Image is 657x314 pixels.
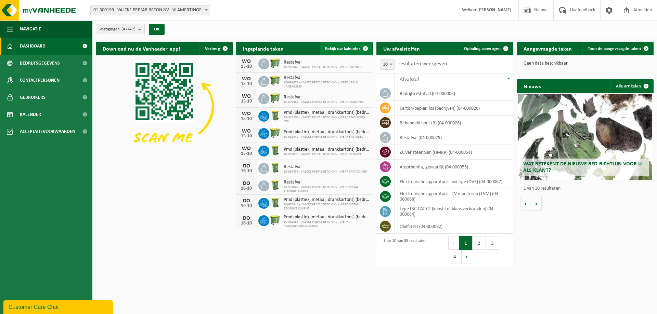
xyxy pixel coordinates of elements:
[20,38,46,55] span: Dashboard
[240,111,253,117] div: WO
[284,75,370,81] span: Restafval
[269,57,281,69] img: WB-0660-HPE-GN-50
[236,42,291,55] h2: Ingeplande taken
[20,21,41,38] span: Navigatie
[284,152,370,156] span: 10-991875 - VALCKE PREFAB BETON NV - WERF DEKIMPE
[269,75,281,86] img: WB-0660-HPE-GN-50
[376,42,427,55] h2: Uw afvalstoffen
[284,180,370,185] span: Restafval
[395,174,513,189] td: elektronische apparatuur - overige (OVE) (04-000067)
[240,76,253,82] div: WO
[240,198,253,204] div: DO
[240,64,253,69] div: 15-10
[524,186,650,191] p: 1 van 10 resultaten
[380,60,395,69] span: 10
[269,197,281,208] img: WB-0240-HPE-GN-50
[284,220,370,228] span: 10-982055 - VALCKE PREFAB BETON NV - WERF KRANENLOODS/GARDEC
[398,61,447,67] label: resultaten weergeven
[96,55,233,158] img: Download de VHEPlus App
[20,106,41,123] span: Kalender
[448,250,462,263] button: 4
[284,170,368,174] span: 10-959788 - VALCKE PREFAB BETON NV - WERF 8747 SOUBRY
[240,151,253,156] div: 15-10
[459,42,513,55] a: Ophaling aanvragen
[269,179,281,191] img: WB-0240-HPE-GN-50
[395,189,513,204] td: elektronische apparatuur - TV-monitoren (TVM) (04-000068)
[269,214,281,226] img: WB-0660-HPE-GN-50
[240,117,253,121] div: 15-10
[240,134,253,139] div: 15-10
[240,204,253,208] div: 16-10
[395,145,513,160] td: zuiver steenpuin (HMRP) (04-000054)
[517,79,547,93] h2: Nieuws
[284,147,370,152] span: Pmd (plastiek, metaal, drankkartons) (bedrijven)
[3,299,114,314] iframe: chat widget
[400,77,419,82] span: Afvalstof
[240,186,253,191] div: 16-10
[588,46,641,51] span: Toon de aangevraagde taken
[121,27,136,31] count: (47/47)
[395,86,513,101] td: bedrijfsrestafval (04-000008)
[284,185,370,193] span: 10-974846 - VALCKE PREFAB BETON NV - WERF METAL TECHNICS KUURNE
[96,24,145,34] button: Vestigingen(47/47)
[284,100,363,104] span: 10-995455 - VALCKE PREFAB BETON NV - WERF V8844 FCB
[20,89,46,106] span: Gebruikers
[325,46,360,51] span: Bekijk uw kalender
[518,94,652,180] a: Wat betekent de nieuwe RED-richtlijn voor u als klant?
[395,219,513,234] td: oliefilters (04-000092)
[149,24,165,35] button: OK
[240,99,253,104] div: 15-10
[284,164,368,170] span: Restafval
[240,82,253,86] div: 15-10
[199,42,232,55] button: Verberg
[91,5,210,15] span: 01-300199 - VALCKE PREFAB BETON NV - VLAMERTINGE
[240,221,253,226] div: 16-10
[531,197,542,210] button: Volgende
[90,5,210,15] span: 01-300199 - VALCKE PREFAB BETON NV - VLAMERTINGE
[380,235,426,264] div: 1 tot 10 van 38 resultaten
[240,169,253,174] div: 16-10
[240,181,253,186] div: DO
[240,146,253,151] div: WO
[240,59,253,64] div: WO
[269,127,281,139] img: WB-0660-HPE-GN-50
[520,197,531,210] button: Vorige
[284,197,370,203] span: Pmd (plastiek, metaal, drankkartons) (bedrijven)
[395,101,513,115] td: karton/papier, los (bedrijven) (04-000026)
[473,236,486,250] button: 2
[269,92,281,104] img: WB-0660-HPE-GN-50
[20,123,75,140] span: Acceptatievoorwaarden
[380,59,395,70] span: 10
[284,115,370,124] span: 10-942308 - VALCKE PREFAB BETON NV - WERF 8767 STOCK-ATH
[284,110,370,115] span: Pmd (plastiek, metaal, drankkartons) (bedrijven)
[284,215,370,220] span: Pmd (plastiek, metaal, drankkartons) (bedrijven)
[20,72,60,89] span: Contactpersonen
[464,46,501,51] span: Ophaling aanvragen
[205,46,220,51] span: Verberg
[477,8,512,13] strong: [PERSON_NAME]
[486,236,499,250] button: 3
[284,135,370,139] span: 10-982049 - VALCKE PREFAB BETON NV - WERF BRUYNEEL
[459,236,473,250] button: 1
[240,163,253,169] div: DO
[462,250,472,263] button: Next
[582,42,653,55] a: Toon de aangevraagde taken
[448,236,459,250] button: Previous
[524,61,647,66] p: Geen data beschikbaar.
[269,145,281,156] img: WB-0240-HPE-GN-50
[269,162,281,174] img: WB-0240-HPE-GN-50
[269,110,281,121] img: WB-0240-HPE-GN-50
[240,128,253,134] div: WO
[320,42,372,55] a: Bekijk uw kalender
[284,95,363,100] span: Restafval
[395,204,513,219] td: lege IBC-CAT C2 (kunststof blaas verbranden) (04-000084)
[96,42,187,55] h2: Download nu de Vanheede+ app!
[284,60,363,65] span: Restafval
[395,115,513,130] td: behandeld hout (B) (04-000028)
[523,161,642,173] span: Wat betekent de nieuwe RED-richtlijn voor u als klant?
[610,79,653,93] a: Alle artikelen
[517,42,579,55] h2: Aangevraagde taken
[284,203,370,211] span: 10-974846 - VALCKE PREFAB BETON NV - WERF METAL TECHNICS KUURNE
[20,55,60,72] span: Bedrijfsgegevens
